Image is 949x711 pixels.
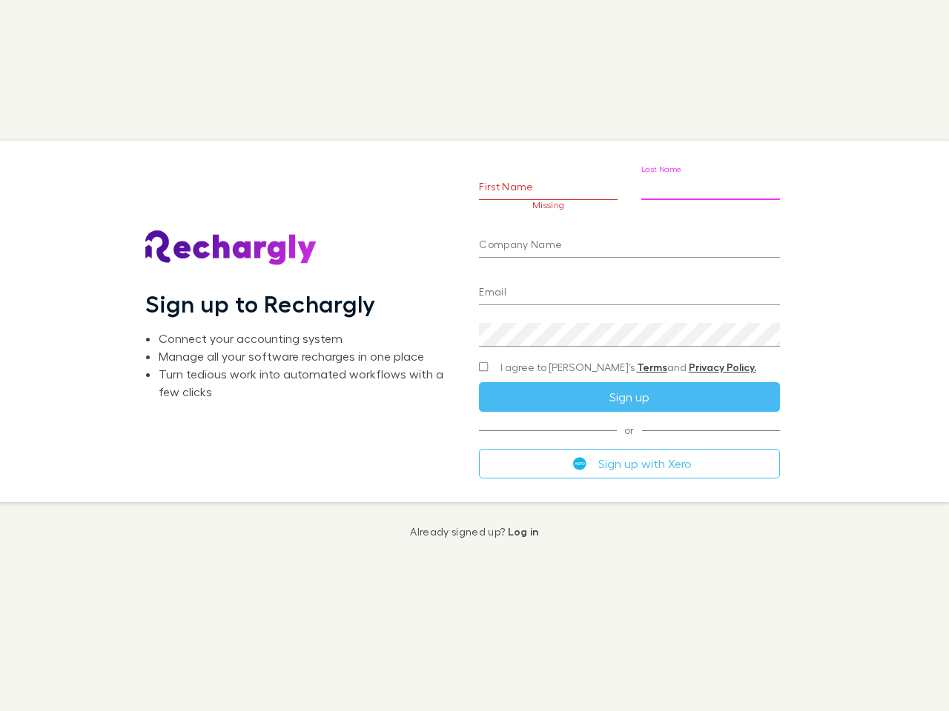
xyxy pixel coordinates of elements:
h1: Sign up to Rechargly [145,290,376,318]
img: Rechargly's Logo [145,230,317,266]
p: Already signed up? [410,526,538,538]
label: Last Name [641,164,682,175]
li: Connect your accounting system [159,330,455,347]
span: or [479,430,779,430]
a: Log in [508,525,539,538]
a: Terms [637,361,667,373]
p: Missing [479,200,618,210]
button: Sign up [479,382,779,412]
li: Turn tedious work into automated workflows with a few clicks [159,365,455,401]
a: Privacy Policy. [689,361,756,373]
li: Manage all your software recharges in one place [159,347,455,365]
button: Sign up with Xero [479,449,779,478]
span: I agree to [PERSON_NAME]’s and [500,360,756,375]
img: Xero's logo [573,457,586,470]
